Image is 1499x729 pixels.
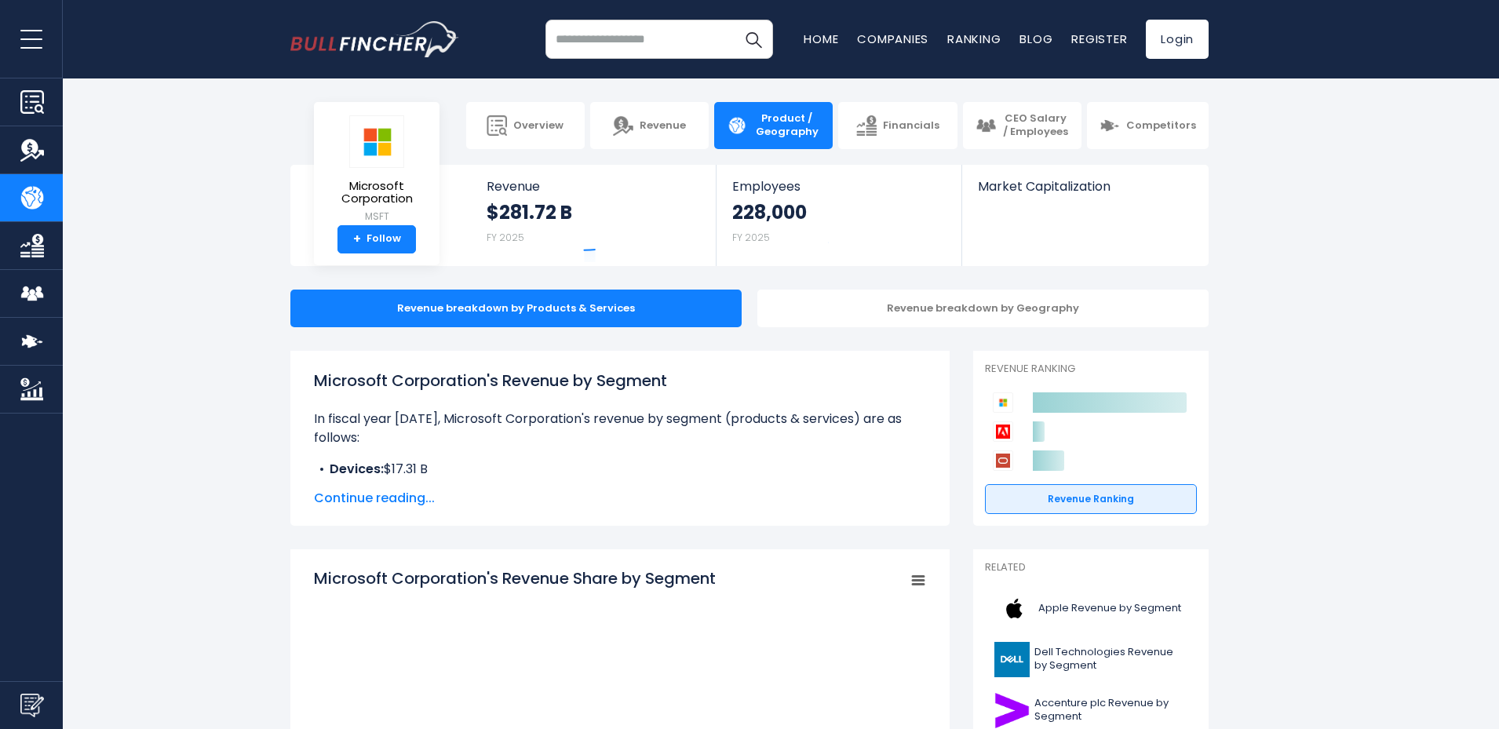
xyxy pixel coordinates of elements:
[1034,646,1187,673] span: Dell Technologies Revenue by Segment
[326,180,427,206] span: Microsoft Corporation
[985,561,1197,574] p: Related
[714,102,833,149] a: Product / Geography
[757,290,1209,327] div: Revenue breakdown by Geography
[985,587,1197,630] a: Apple Revenue by Segment
[314,369,926,392] h1: Microsoft Corporation's Revenue by Segment
[1034,697,1187,724] span: Accenture plc Revenue by Segment
[337,225,416,253] a: +Follow
[838,102,957,149] a: Financials
[994,642,1030,677] img: DELL logo
[985,484,1197,514] a: Revenue Ranking
[290,21,459,57] a: Go to homepage
[314,489,926,508] span: Continue reading...
[978,179,1191,194] span: Market Capitalization
[615,674,643,686] tspan: 31.15 %
[471,165,717,266] a: Revenue $281.72 B FY 2025
[326,115,428,225] a: Microsoft Corporation MSFT
[1019,31,1052,47] a: Blog
[625,639,651,651] tspan: 8.33 %
[732,200,807,224] strong: 228,000
[804,31,838,47] a: Home
[962,165,1207,221] a: Market Capitalization
[993,392,1013,413] img: Microsoft Corporation competitors logo
[985,363,1197,376] p: Revenue Ranking
[513,119,563,133] span: Overview
[753,112,820,139] span: Product / Geography
[290,21,459,57] img: bullfincher logo
[1126,119,1196,133] span: Competitors
[1071,31,1127,47] a: Register
[314,460,926,479] li: $17.31 B
[640,119,686,133] span: Revenue
[487,200,572,224] strong: $281.72 B
[590,102,709,149] a: Revenue
[330,460,384,478] b: Devices:
[487,231,524,244] small: FY 2025
[993,450,1013,471] img: Oracle Corporation competitors logo
[732,179,945,194] span: Employees
[993,421,1013,442] img: Adobe competitors logo
[290,290,742,327] div: Revenue breakdown by Products & Services
[994,591,1034,626] img: AAPL logo
[593,675,614,683] tspan: 2.63 %
[963,102,1081,149] a: CEO Salary / Employees
[1146,20,1209,59] a: Login
[1038,602,1181,615] span: Apple Revenue by Segment
[353,232,361,246] strong: +
[314,567,716,589] tspan: Microsoft Corporation's Revenue Share by Segment
[578,641,612,653] tspan: 34.94 %
[734,20,773,59] button: Search
[883,119,939,133] span: Financials
[326,210,427,224] small: MSFT
[1002,112,1069,139] span: CEO Salary / Employees
[985,638,1197,681] a: Dell Technologies Revenue by Segment
[466,102,585,149] a: Overview
[1087,102,1209,149] a: Competitors
[947,31,1001,47] a: Ranking
[732,231,770,244] small: FY 2025
[994,693,1030,728] img: ACN logo
[857,31,928,47] a: Companies
[611,629,630,637] tspan: 6.15 %
[717,165,961,266] a: Employees 228,000 FY 2025
[314,410,926,447] p: In fiscal year [DATE], Microsoft Corporation's revenue by segment (products & services) are as fo...
[487,179,701,194] span: Revenue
